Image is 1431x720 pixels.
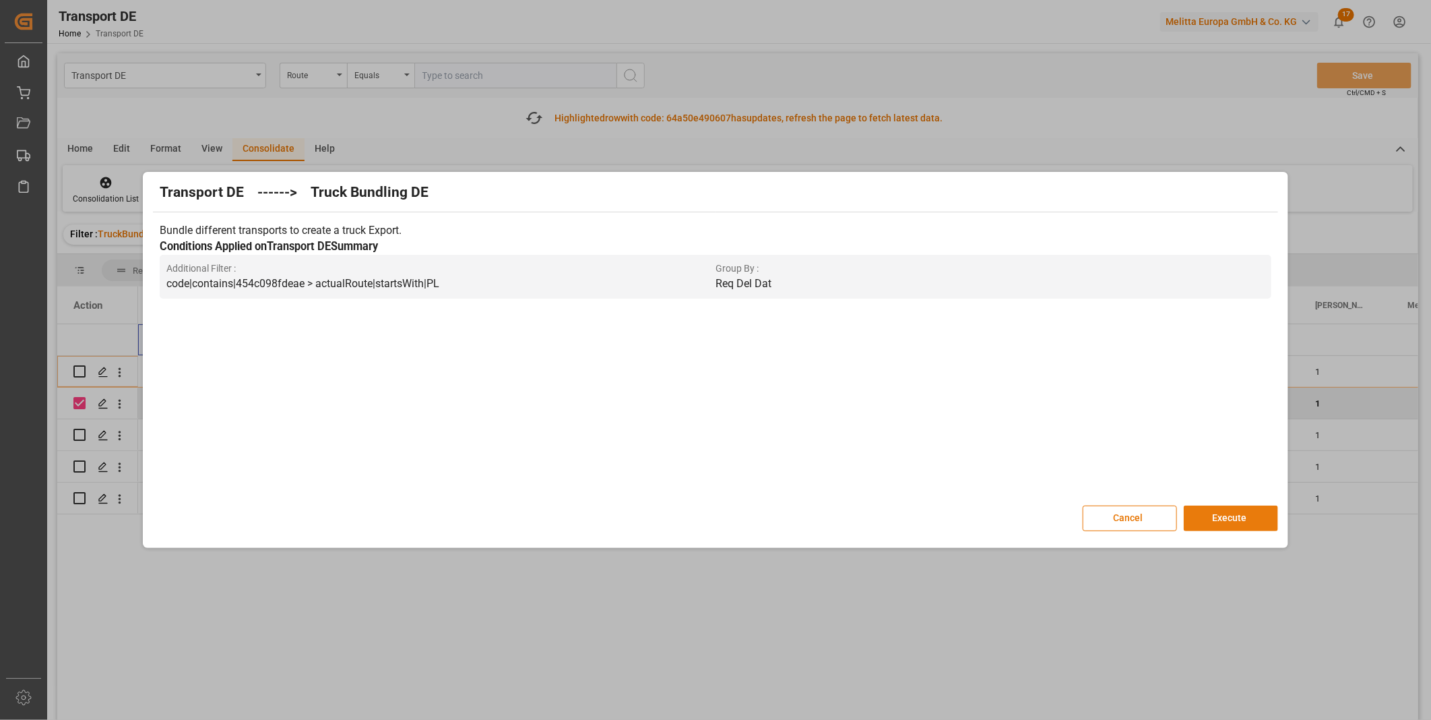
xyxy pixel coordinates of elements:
p: code|contains|454c098fdeae > actualRoute|startsWith|PL [166,276,715,292]
p: Req Del Dat [715,276,1265,292]
h2: Transport DE [160,182,244,204]
h2: ------> [257,182,297,204]
button: Cancel [1083,506,1177,531]
span: Group By : [715,262,1265,276]
p: Bundle different transports to create a truck Export. [160,222,1271,239]
span: Additional Filter : [166,262,715,276]
h3: Conditions Applied on Transport DE Summary [160,239,1271,256]
h2: Truck Bundling DE [311,182,428,204]
button: Execute [1184,506,1278,531]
